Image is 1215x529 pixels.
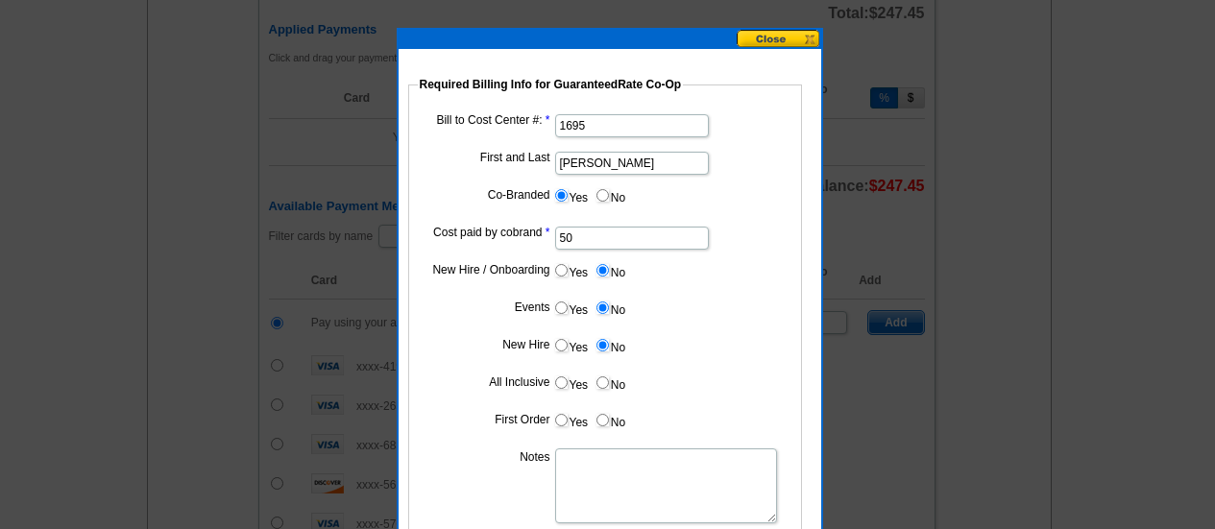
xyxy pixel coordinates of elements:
[831,83,1215,529] iframe: LiveChat chat widget
[553,259,589,281] label: Yes
[596,414,609,426] input: No
[553,372,589,394] label: Yes
[596,264,609,277] input: No
[423,448,550,466] label: Notes
[423,411,550,428] label: First Order
[553,297,589,319] label: Yes
[423,149,550,166] label: First and Last
[553,334,589,356] label: Yes
[423,261,550,278] label: New Hire / Onboarding
[595,409,625,431] label: No
[595,372,625,394] label: No
[595,334,625,356] label: No
[553,184,589,206] label: Yes
[555,301,568,314] input: Yes
[555,264,568,277] input: Yes
[418,76,684,93] legend: Required Billing Info for GuaranteedRate Co-Op
[423,111,550,129] label: Bill to Cost Center #:
[596,301,609,314] input: No
[555,376,568,389] input: Yes
[423,373,550,391] label: All Inclusive
[423,299,550,316] label: Events
[553,409,589,431] label: Yes
[555,414,568,426] input: Yes
[596,189,609,202] input: No
[595,297,625,319] label: No
[595,259,625,281] label: No
[596,339,609,351] input: No
[423,224,550,241] label: Cost paid by cobrand
[423,186,550,204] label: Co-Branded
[595,184,625,206] label: No
[555,189,568,202] input: Yes
[555,339,568,351] input: Yes
[423,336,550,353] label: New Hire
[596,376,609,389] input: No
